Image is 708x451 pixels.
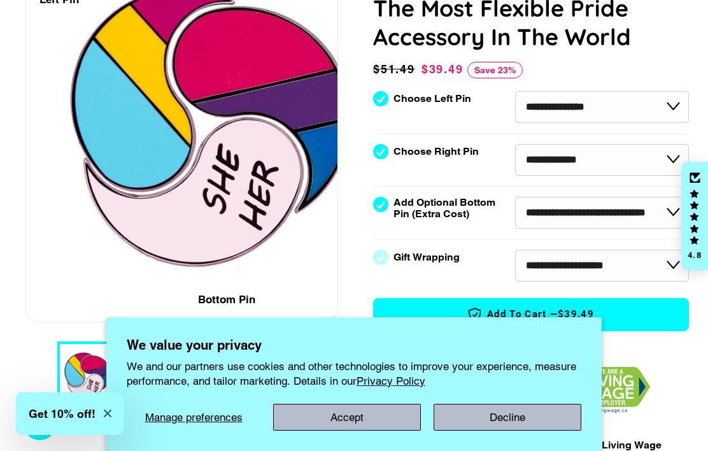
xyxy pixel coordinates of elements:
div: Click to open Judge.me floating reviews tab [681,162,708,270]
button: Accept [273,404,421,431]
span: Manage preferences [145,411,243,424]
a: Privacy Policy [357,375,425,387]
h2: We value your privacy [127,338,581,353]
p: We and our partners use cookies and other technologies to improve your experience, measure perfor... [127,359,581,387]
button: 1 / 7 [57,341,110,406]
button: Manage preferences [127,404,261,431]
button: Add to Cart —$39.49 [373,298,689,331]
label: Add Optional Bottom Pin (Extra Cost) [393,197,500,220]
img: 1706832627.png [570,367,650,413]
span: $39.49 [558,308,594,321]
button: Decline [434,404,581,431]
span: Add to Cart — [393,306,669,323]
div: 4.8 [687,251,702,259]
div: Bottom Pin [198,291,255,308]
label: Gift Wrapping [393,252,460,263]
